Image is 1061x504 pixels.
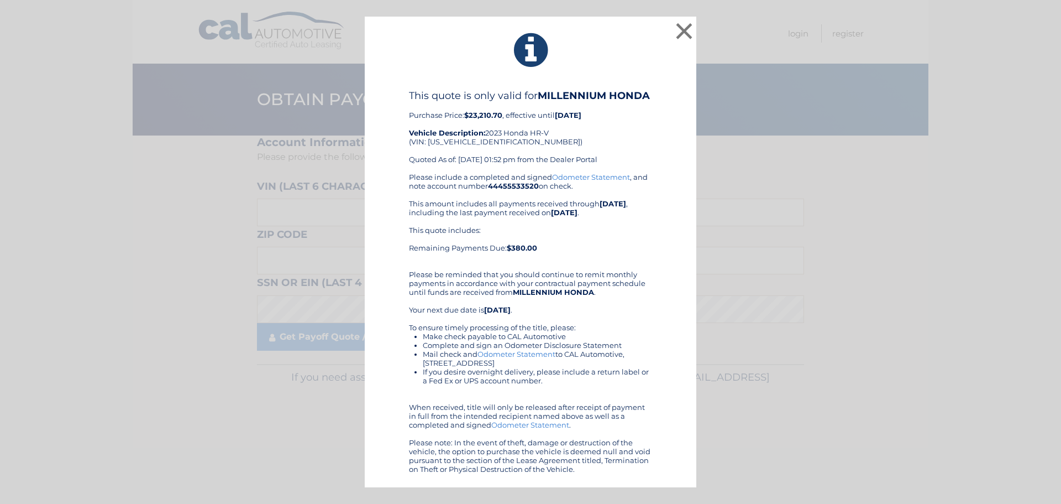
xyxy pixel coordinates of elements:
b: 44455533520 [488,181,539,190]
div: Purchase Price: , effective until 2023 Honda HR-V (VIN: [US_VEHICLE_IDENTIFICATION_NUMBER]) Quote... [409,90,652,173]
b: MILLENNIUM HONDA [513,288,594,297]
li: Mail check and to CAL Automotive, [STREET_ADDRESS] [423,350,652,367]
li: Complete and sign an Odometer Disclosure Statement [423,341,652,350]
b: [DATE] [484,305,511,314]
a: Odometer Statement [491,420,569,429]
strong: Vehicle Description: [409,128,485,137]
b: MILLENNIUM HONDA [538,90,650,102]
b: $380.00 [507,243,537,252]
div: Please include a completed and signed , and note account number on check. This amount includes al... [409,173,652,474]
button: × [673,20,695,42]
b: [DATE] [555,111,581,119]
li: Make check payable to CAL Automotive [423,332,652,341]
b: [DATE] [551,208,577,217]
b: [DATE] [600,199,626,208]
a: Odometer Statement [552,173,630,181]
h4: This quote is only valid for [409,90,652,102]
div: This quote includes: Remaining Payments Due: [409,226,652,261]
li: If you desire overnight delivery, please include a return label or a Fed Ex or UPS account number. [423,367,652,385]
a: Odometer Statement [477,350,555,358]
b: $23,210.70 [464,111,502,119]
